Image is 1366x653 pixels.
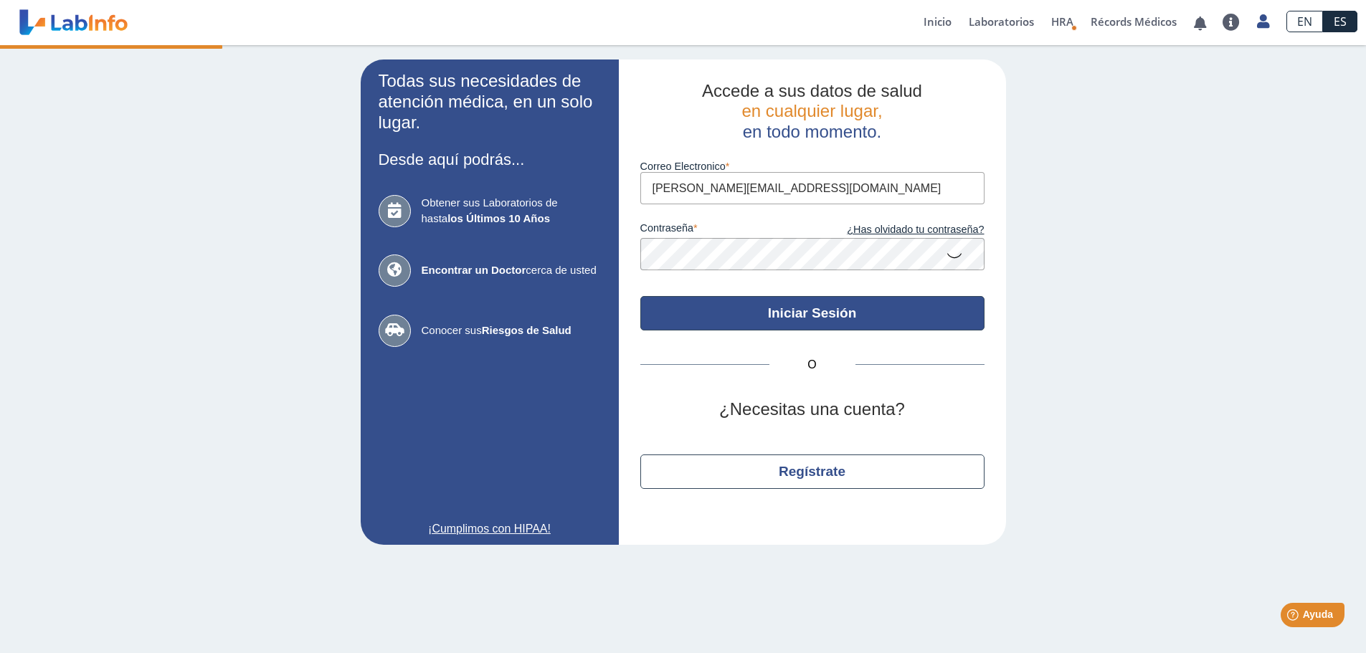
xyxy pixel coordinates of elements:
b: Encontrar un Doctor [422,264,526,276]
b: los Últimos 10 Años [447,212,550,224]
h3: Desde aquí podrás... [379,151,601,168]
span: HRA [1051,14,1073,29]
h2: Todas sus necesidades de atención médica, en un solo lugar. [379,71,601,133]
span: O [769,356,855,373]
span: en cualquier lugar, [741,101,882,120]
a: EN [1286,11,1323,32]
button: Iniciar Sesión [640,296,985,330]
h2: ¿Necesitas una cuenta? [640,399,985,420]
a: ¡Cumplimos con HIPAA! [379,520,601,538]
span: cerca de usted [422,262,601,279]
span: Obtener sus Laboratorios de hasta [422,195,601,227]
button: Regístrate [640,454,985,489]
span: Accede a sus datos de salud [702,81,922,100]
a: ¿Has olvidado tu contraseña? [812,222,985,238]
label: contraseña [640,222,812,238]
b: Riesgos de Salud [482,324,571,336]
span: en todo momento. [743,122,881,141]
span: Conocer sus [422,323,601,339]
iframe: Help widget launcher [1238,597,1350,637]
label: Correo Electronico [640,161,985,172]
a: ES [1323,11,1357,32]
